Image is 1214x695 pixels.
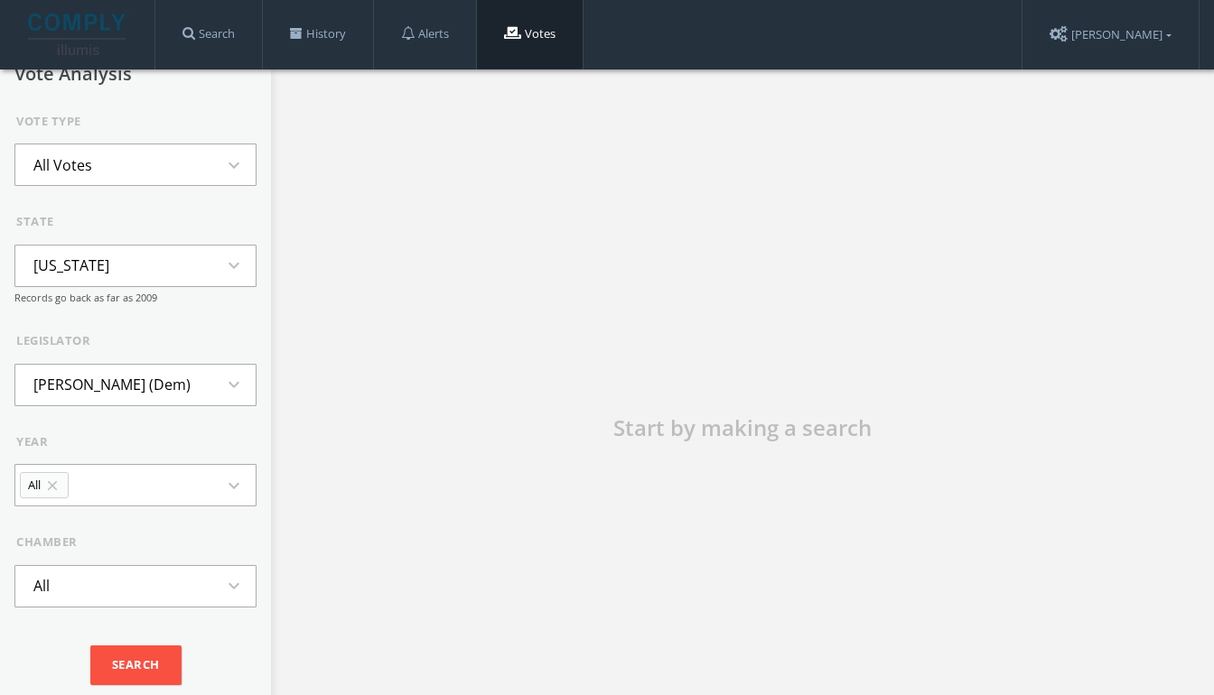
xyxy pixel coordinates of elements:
button: All Votesexpand_more [14,144,257,186]
img: illumis [28,14,129,55]
div: legislator [16,332,257,350]
i: expand_more [223,575,256,597]
li: [US_STATE] [15,246,127,285]
li: [PERSON_NAME] (Dem) [15,365,209,404]
div: Start by making a search [472,412,1013,444]
i: expand_more [223,154,256,176]
button: Allcloseexpand_more [14,464,257,506]
div: state [16,213,257,231]
div: Records go back as far as 2009 [14,291,257,306]
i: expand_more [223,475,256,496]
div: chamber [16,533,257,551]
h2: Vote Analysis [14,64,257,84]
button: Allexpand_more [14,565,257,607]
div: Vote Type [16,113,257,131]
i: close [44,477,61,494]
button: [US_STATE]expand_more [14,245,257,287]
div: year [16,433,257,451]
li: All [15,566,68,606]
li: Allclose [20,472,69,499]
input: Search [90,645,182,685]
i: expand_more [223,374,256,395]
li: All Votes [15,145,110,185]
i: expand_more [223,255,256,276]
button: [PERSON_NAME] (Dem)expand_more [14,364,257,406]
